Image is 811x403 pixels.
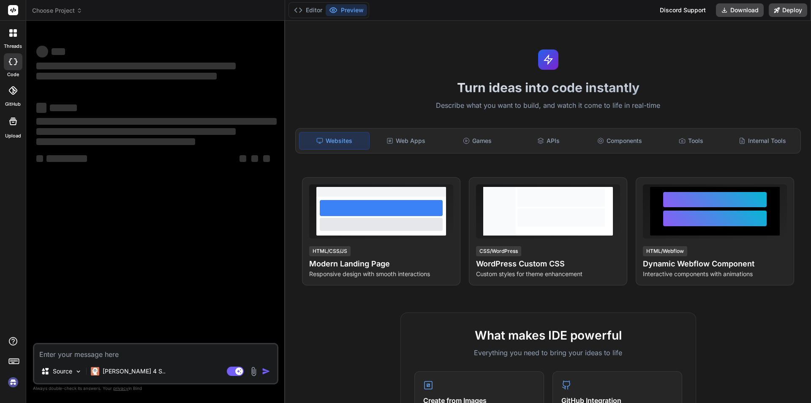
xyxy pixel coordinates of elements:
[309,270,453,278] p: Responsive design with smooth interactions
[36,138,195,145] span: ‌
[75,368,82,375] img: Pick Models
[36,46,48,58] span: ‌
[239,155,246,162] span: ‌
[113,386,128,391] span: privacy
[32,6,82,15] span: Choose Project
[309,258,453,270] h4: Modern Landing Page
[36,128,236,135] span: ‌
[249,367,259,376] img: attachment
[309,246,351,256] div: HTML/CSS/JS
[299,132,370,150] div: Websites
[36,63,236,69] span: ‌
[643,258,787,270] h4: Dynamic Webflow Component
[643,246,687,256] div: HTML/Webflow
[53,367,72,376] p: Source
[290,80,806,95] h1: Turn ideas into code instantly
[36,118,277,125] span: ‌
[414,326,682,344] h2: What makes IDE powerful
[476,258,620,270] h4: WordPress Custom CSS
[656,132,726,150] div: Tools
[326,4,367,16] button: Preview
[414,348,682,358] p: Everything you need to bring your ideas to life
[371,132,441,150] div: Web Apps
[7,71,19,78] label: code
[643,270,787,278] p: Interactive components with animations
[33,384,278,392] p: Always double-check its answers. Your in Bind
[91,367,99,376] img: Claude 4 Sonnet
[4,43,22,50] label: threads
[476,270,620,278] p: Custom styles for theme enhancement
[6,375,20,389] img: signin
[291,4,326,16] button: Editor
[50,104,77,111] span: ‌
[514,132,583,150] div: APIs
[36,73,217,80] span: ‌
[443,132,512,150] div: Games
[263,155,270,162] span: ‌
[251,155,258,162] span: ‌
[262,367,270,376] img: icon
[52,48,65,55] span: ‌
[716,3,764,17] button: Download
[585,132,655,150] div: Components
[476,246,521,256] div: CSS/WordPress
[46,155,87,162] span: ‌
[655,3,711,17] div: Discord Support
[727,132,797,150] div: Internal Tools
[36,103,46,113] span: ‌
[5,101,21,108] label: GitHub
[103,367,166,376] p: [PERSON_NAME] 4 S..
[5,132,21,140] label: Upload
[769,3,807,17] button: Deploy
[290,100,806,111] p: Describe what you want to build, and watch it come to life in real-time
[36,155,43,162] span: ‌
